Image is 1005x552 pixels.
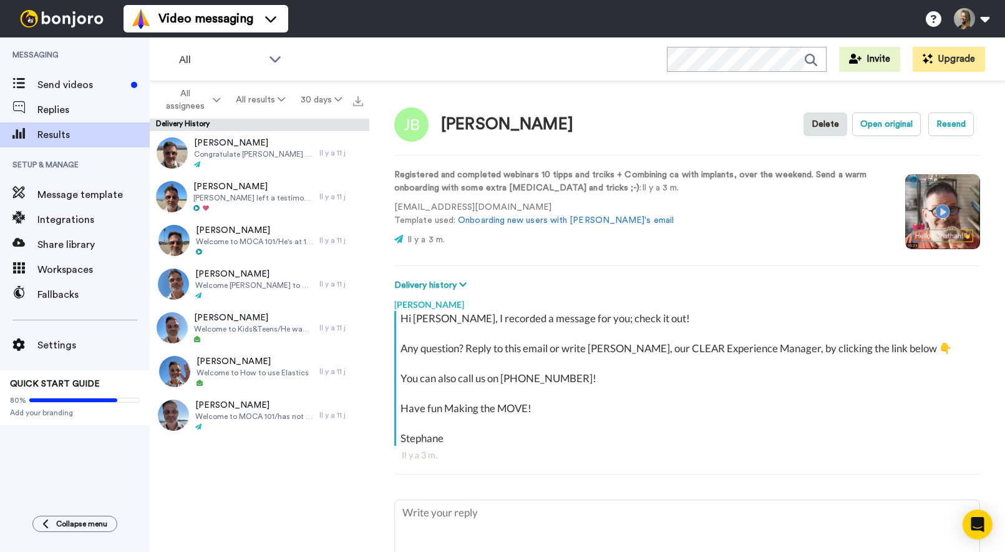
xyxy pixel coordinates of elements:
img: f2d15df4-dadc-4bab-adb5-0b96dd91bc78-thumb.jpg [159,356,190,387]
span: Welcome to MOCA 101/has not accessed the courses [195,412,313,421]
button: Upgrade [913,47,985,72]
a: [PERSON_NAME][PERSON_NAME] left a testimonial. As discussed, could you leave him a personal messa... [150,175,369,219]
div: Il y a 3 m. [402,449,973,461]
button: All results [228,89,293,111]
button: Delete [804,112,847,136]
span: All [179,52,263,67]
button: 30 days [293,89,349,111]
span: Welcome to Kids&Teens/He was in LIVE: Principes des aligneurs transparents - [GEOGRAPHIC_DATA]: N... [194,324,313,334]
span: [PERSON_NAME] [195,268,313,280]
button: Collapse menu [32,516,117,532]
div: Open Intercom Messenger [963,510,993,540]
button: Invite [839,47,900,72]
span: Add your branding [10,408,140,418]
img: vm-color.svg [131,9,151,29]
span: Workspaces [37,262,150,277]
span: Integrations [37,212,150,227]
img: ba2abf0d-fe2f-4c9c-81c1-af1955c00604-thumb.jpg [156,181,187,212]
span: Welcome [PERSON_NAME] to How to use Elastics [195,280,313,290]
button: Export all results that match these filters now. [349,91,367,109]
button: All assignees [152,82,228,117]
span: Video messaging [158,10,253,27]
a: [PERSON_NAME]Welcome to Kids&Teens/He was in LIVE: Principes des aligneurs transparents - [GEOGRA... [150,306,369,350]
strong: Registered and completed webinars 10 tipps and trciks + Combining ca with implants, over the week... [394,170,867,192]
span: Welcome to MOCA 101/He's at 14% on [DATE] [196,237,313,247]
span: Congratulate [PERSON_NAME] for completing MOCA 101. She started in February. Remind her about Q&A... [194,149,313,159]
span: Il y a 3 m. [407,235,445,244]
img: Image of Jonathan Burrows [394,107,429,142]
img: export.svg [353,96,363,106]
span: Results [37,127,150,142]
div: Il y a 11 j [319,367,363,377]
span: [PERSON_NAME] [197,355,309,368]
div: Delivery History [150,119,369,131]
div: Il y a 11 j [319,410,363,420]
button: Open original [852,112,921,136]
span: [PERSON_NAME] [194,137,313,149]
p: : Il y a 3 m. [394,169,886,195]
div: [PERSON_NAME] [394,292,980,311]
div: Il y a 11 j [319,323,363,333]
span: Send videos [37,77,126,92]
a: [PERSON_NAME]Welcome [PERSON_NAME] to How to use ElasticsIl y a 11 j [150,262,369,306]
img: 9087ca9d-1587-456e-87e1-377c3c77ad83-thumb.jpg [157,312,188,343]
img: bj-logo-header-white.svg [15,10,109,27]
a: [PERSON_NAME]Welcome to MOCA 101/has not accessed the coursesIl y a 11 j [150,393,369,437]
span: [PERSON_NAME] [196,224,313,237]
span: [PERSON_NAME] left a testimonial. As discussed, could you leave him a personal message and take a... [193,193,313,203]
span: 80% [10,395,26,405]
div: Hi [PERSON_NAME], I recorded a message for you; check it out! Any question? Reply to this email o... [401,311,977,446]
button: Resend [928,112,974,136]
span: All assignees [160,87,210,112]
a: [PERSON_NAME]Welcome to MOCA 101/He's at 14% on [DATE]Il y a 11 j [150,219,369,262]
span: [PERSON_NAME] [194,312,313,324]
span: [PERSON_NAME] [193,180,313,193]
img: 1750550b-457d-45bb-91ee-2ffec8491a46-thumb.jpg [157,137,188,169]
span: QUICK START GUIDE [10,380,100,388]
p: [EMAIL_ADDRESS][DOMAIN_NAME] Template used: [394,201,886,227]
div: Il y a 11 j [319,148,363,158]
span: [PERSON_NAME] [195,399,313,412]
span: Fallbacks [37,287,150,302]
span: Collapse menu [56,519,107,529]
a: [PERSON_NAME]Congratulate [PERSON_NAME] for completing MOCA 101. She started in February. Remind ... [150,131,369,175]
div: Il y a 11 j [319,192,363,202]
span: Welcome to How to use Elastics [197,368,309,378]
button: Delivery history [394,278,470,292]
span: Message template [37,187,150,202]
a: [PERSON_NAME]Welcome to How to use ElasticsIl y a 11 j [150,350,369,393]
div: Il y a 11 j [319,235,363,245]
span: Settings [37,338,150,353]
img: abd5b573-952b-4837-a738-e8719c8476b5-thumb.jpg [158,400,189,431]
span: Replies [37,102,150,117]
div: Il y a 11 j [319,279,363,289]
a: Onboarding new users with [PERSON_NAME]'s email [458,216,674,225]
img: 9f437f17-19ac-4869-a122-d6452afec68d-thumb.jpg [158,225,190,256]
img: 937ddedc-48d6-4cb3-8e42-4880a278e4fb-thumb.jpg [158,269,189,300]
span: Share library [37,237,150,252]
div: [PERSON_NAME] [441,116,573,134]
